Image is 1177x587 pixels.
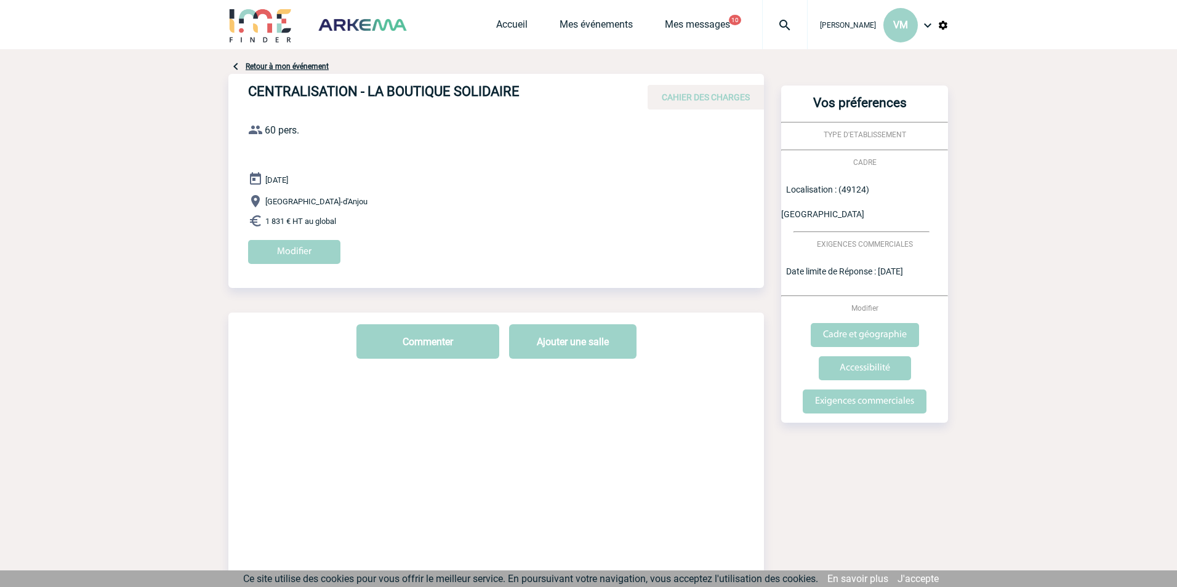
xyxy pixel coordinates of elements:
[248,84,617,105] h4: CENTRALISATION - LA BOUTIQUE SOLIDAIRE
[781,185,869,219] span: Localisation : (49124) [GEOGRAPHIC_DATA]
[851,304,878,313] span: Modifier
[893,19,908,31] span: VM
[265,197,368,206] span: [GEOGRAPHIC_DATA]-d'Anjou
[228,7,292,42] img: IME-Finder
[786,95,933,122] h3: Vos préferences
[496,18,528,36] a: Accueil
[803,389,926,413] input: Exigences commerciales
[265,217,336,226] span: 1 831 € HT au global
[265,124,299,136] span: 60 pers.
[786,266,903,276] span: Date limite de Réponse : [DATE]
[246,62,329,71] a: Retour à mon événement
[820,21,876,30] span: [PERSON_NAME]
[729,15,741,25] button: 10
[560,18,633,36] a: Mes événements
[898,573,939,585] a: J'accepte
[827,573,888,585] a: En savoir plus
[265,175,288,185] span: [DATE]
[819,356,911,380] input: Accessibilité
[662,92,750,102] span: CAHIER DES CHARGES
[356,324,499,359] button: Commenter
[509,324,637,359] button: Ajouter une salle
[824,130,906,139] span: TYPE D'ETABLISSEMENT
[248,240,340,264] input: Modifier
[817,240,913,249] span: EXIGENCES COMMERCIALES
[853,158,877,167] span: CADRE
[243,573,818,585] span: Ce site utilise des cookies pour vous offrir le meilleur service. En poursuivant votre navigation...
[665,18,730,36] a: Mes messages
[811,323,919,347] input: Cadre et géographie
